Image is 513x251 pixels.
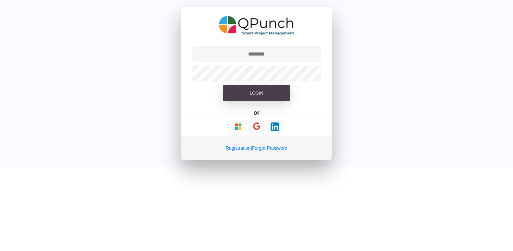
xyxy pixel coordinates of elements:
h5: or [252,108,261,117]
span: Login [250,91,263,96]
a: Registration [226,145,251,151]
button: Login [223,85,290,102]
img: Loading... [271,122,279,131]
img: QPunch [219,13,294,38]
button: Continue With Microsoft Azure [229,120,247,133]
button: Continue With LinkedIn [266,120,284,133]
div: | [181,136,332,160]
a: Forgot Password [252,145,287,151]
button: Continue With Google [248,120,265,134]
img: Loading... [234,122,242,131]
